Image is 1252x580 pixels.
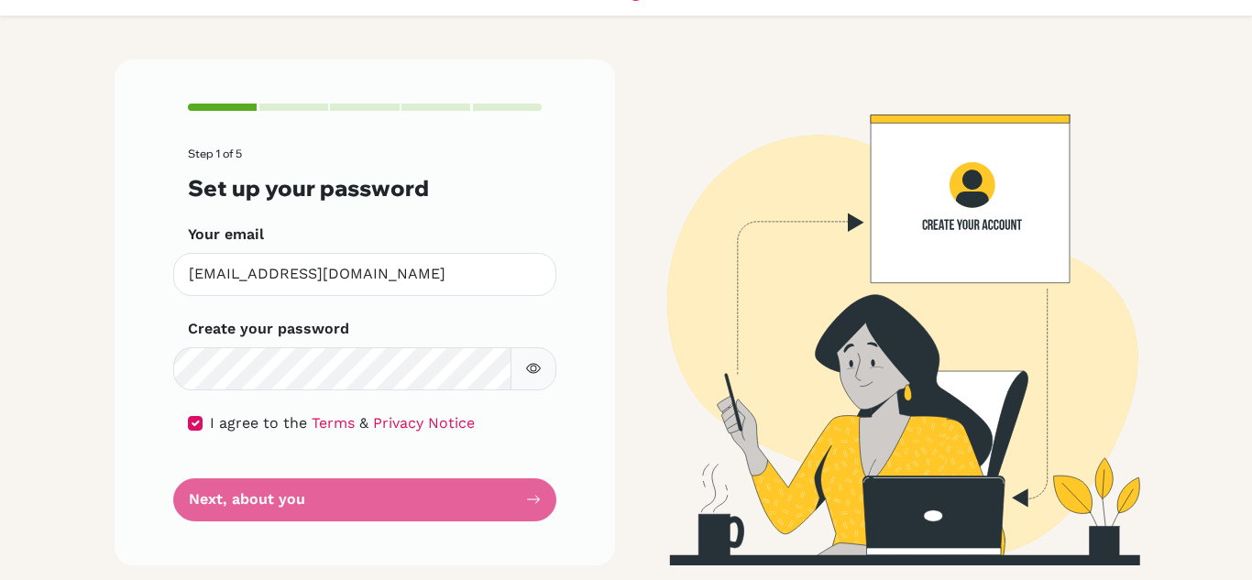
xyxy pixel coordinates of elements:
span: & [359,414,368,432]
span: Step 1 of 5 [188,147,242,160]
input: Insert your email* [173,253,556,296]
label: Your email [188,224,264,246]
h3: Set up your password [188,175,542,202]
span: I agree to the [210,414,307,432]
a: Privacy Notice [373,414,475,432]
label: Create your password [188,318,349,340]
a: Terms [312,414,355,432]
